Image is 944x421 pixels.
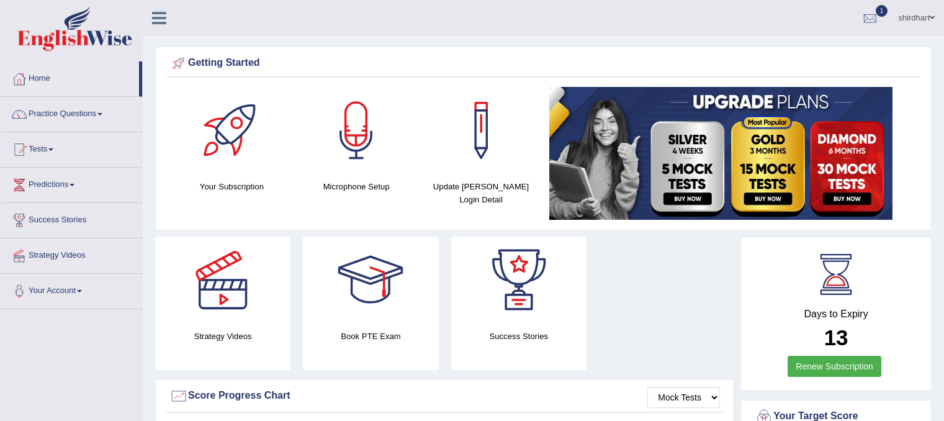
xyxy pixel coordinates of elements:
[1,97,142,128] a: Practice Questions
[451,330,587,343] h4: Success Stories
[824,325,848,350] b: 13
[876,5,888,17] span: 1
[1,274,142,305] a: Your Account
[1,238,142,269] a: Strategy Videos
[303,330,438,343] h4: Book PTE Exam
[1,61,139,93] a: Home
[169,387,720,405] div: Score Progress Chart
[169,54,917,73] div: Getting Started
[1,132,142,163] a: Tests
[549,87,892,220] img: small5.jpg
[1,203,142,234] a: Success Stories
[176,180,288,193] h4: Your Subscription
[425,180,537,206] h4: Update [PERSON_NAME] Login Detail
[155,330,290,343] h4: Strategy Videos
[300,180,413,193] h4: Microphone Setup
[755,309,917,320] h4: Days to Expiry
[788,356,881,377] a: Renew Subscription
[1,168,142,199] a: Predictions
